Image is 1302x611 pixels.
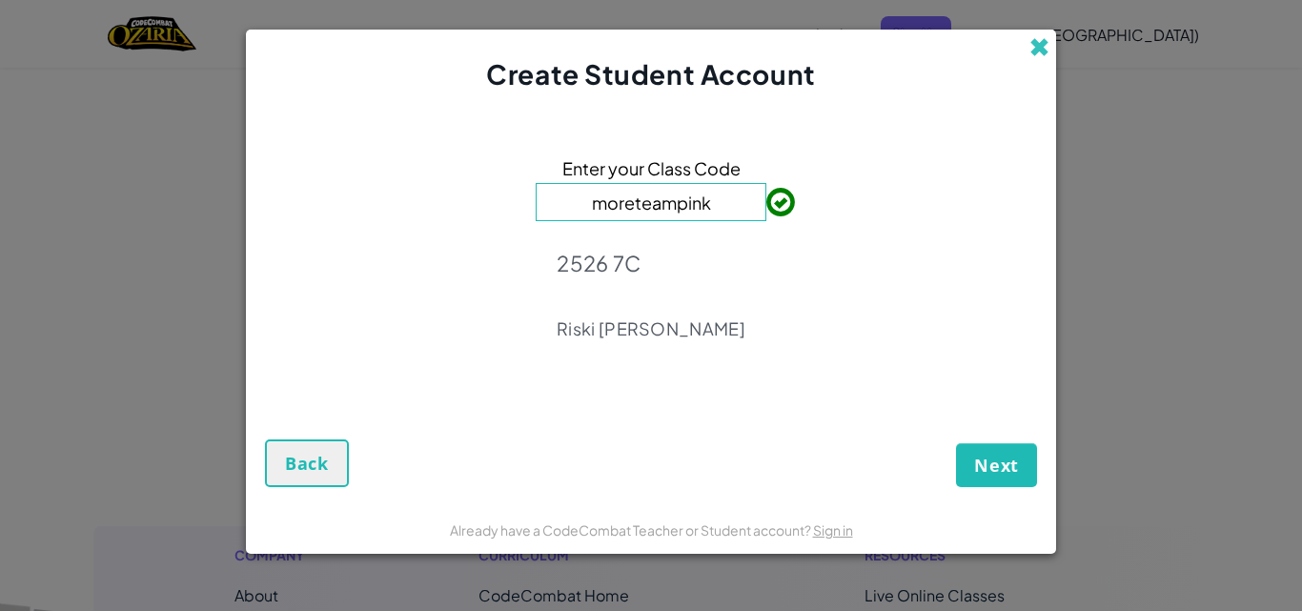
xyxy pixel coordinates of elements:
[486,57,815,91] span: Create Student Account
[557,317,745,340] p: Riski [PERSON_NAME]
[265,439,349,487] button: Back
[974,454,1019,477] span: Next
[450,521,813,539] span: Already have a CodeCombat Teacher or Student account?
[557,250,745,276] p: 2526 7C
[956,443,1037,487] button: Next
[285,452,329,475] span: Back
[813,521,853,539] a: Sign in
[562,154,741,182] span: Enter your Class Code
